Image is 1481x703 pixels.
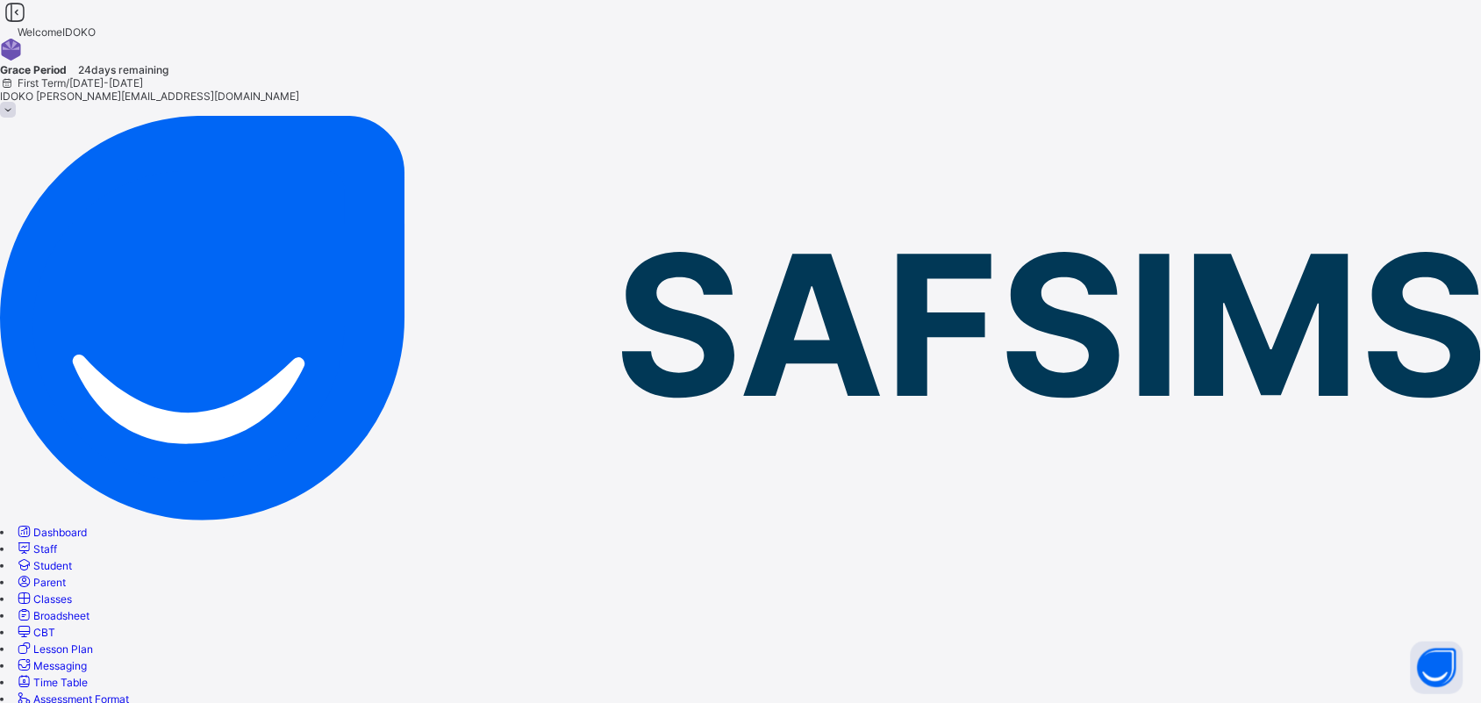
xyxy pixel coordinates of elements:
[33,642,93,656] span: Lesson Plan
[33,526,87,539] span: Dashboard
[15,642,93,656] a: Lesson Plan
[15,659,87,672] a: Messaging
[33,592,72,606] span: Classes
[15,542,57,556] a: Staff
[33,676,88,689] span: Time Table
[15,559,72,572] a: Student
[33,542,57,556] span: Staff
[15,526,87,539] a: Dashboard
[15,676,88,689] a: Time Table
[15,576,66,589] a: Parent
[15,592,72,606] a: Classes
[33,659,87,672] span: Messaging
[15,626,55,639] a: CBT
[33,626,55,639] span: CBT
[18,25,96,39] span: Welcome IDOKO
[78,63,168,76] span: 24 days remaining
[33,559,72,572] span: Student
[33,609,89,622] span: Broadsheet
[15,609,89,622] a: Broadsheet
[1411,642,1463,694] button: Open asap
[121,90,299,103] span: [EMAIL_ADDRESS][DOMAIN_NAME]
[33,576,66,589] span: Parent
